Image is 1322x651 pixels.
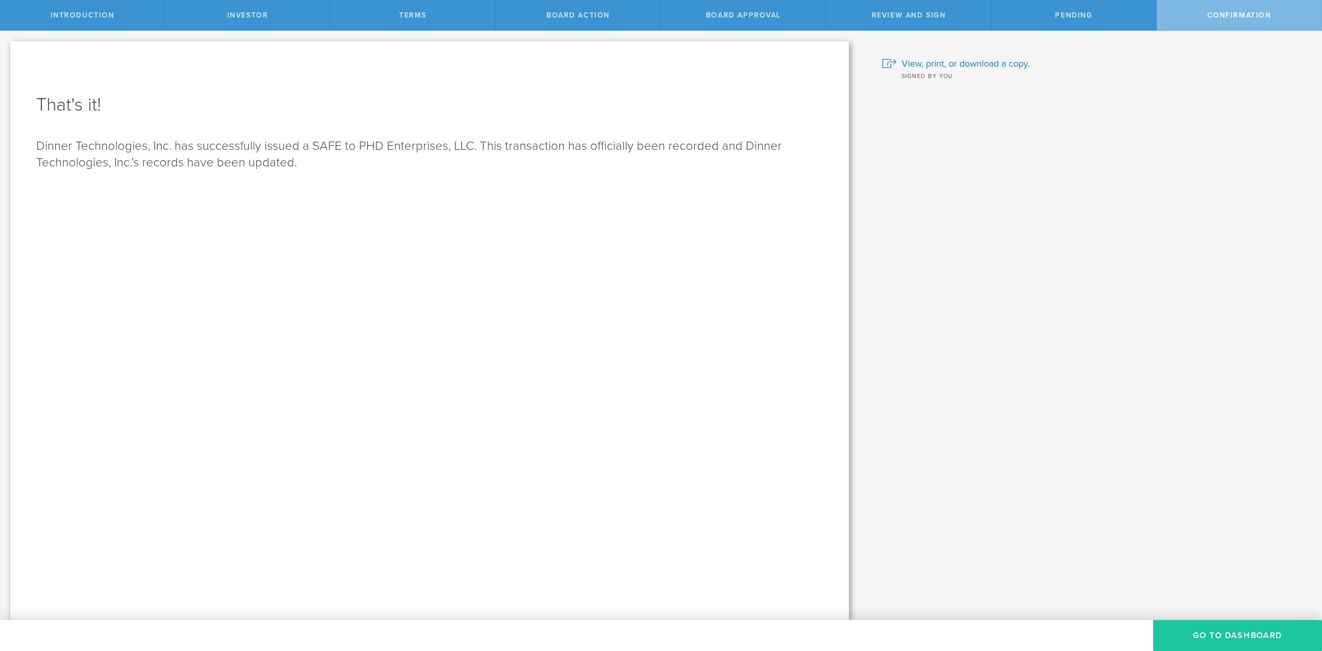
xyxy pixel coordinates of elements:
div: Signed by You [882,70,1307,81]
p: Dinner Technologies, Inc. has successfully issued a SAFE to PHD Enterprises, LLC. This transactio... [36,138,823,171]
button: Go To Dashboard [1153,620,1322,651]
span: Confirmation [1207,11,1271,20]
span: terms [399,11,427,20]
span: Board Action [546,11,610,20]
span: Board Approval [706,11,781,20]
span: Review and Sign [872,11,946,20]
span: Pending [1055,11,1092,20]
span: Investor [227,11,269,20]
span: Introduction [51,11,115,20]
span: View, print, or download a copy. [902,57,1030,70]
h1: That's it! [36,92,823,117]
